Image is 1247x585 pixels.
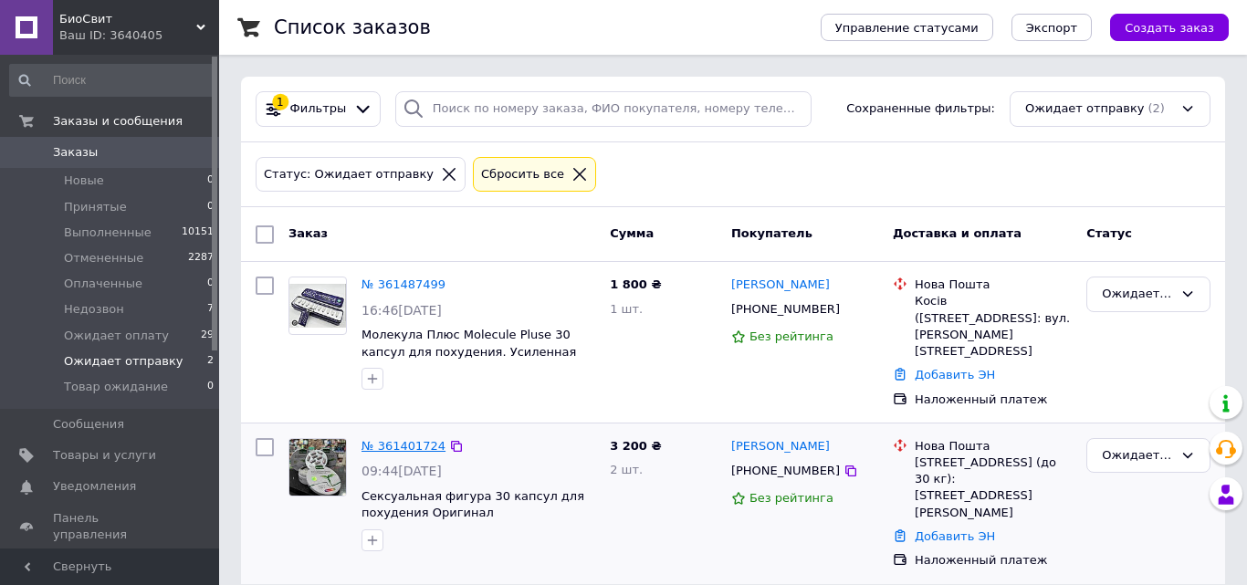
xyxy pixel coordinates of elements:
[362,464,442,478] span: 09:44[DATE]
[64,172,104,189] span: Новые
[362,277,445,291] a: № 361487499
[915,277,1072,293] div: Нова Пошта
[915,529,995,543] a: Добавить ЭН
[53,447,156,464] span: Товары и услуги
[915,438,1072,454] div: Нова Пошта
[201,328,214,344] span: 29
[64,353,183,370] span: Ожидает отправку
[207,276,214,292] span: 0
[728,459,844,483] div: [PHONE_NUMBER]
[610,463,643,476] span: 2 шт.
[59,27,219,44] div: Ваш ID: 3640405
[1102,285,1173,304] div: Ожидает отправку
[749,491,833,505] span: Без рейтинга
[915,368,995,381] a: Добавить ЭН
[1025,100,1145,118] span: Ожидает отправку
[1110,14,1229,41] button: Создать заказ
[64,225,152,241] span: Выполненные
[289,439,346,496] img: Фото товару
[188,250,214,266] span: 2287
[207,199,214,215] span: 0
[59,11,196,27] span: БиоСвит
[731,226,812,240] span: Покупатель
[477,165,568,184] div: Сбросить все
[53,416,124,433] span: Сообщения
[893,226,1022,240] span: Доставка и оплата
[288,438,347,496] a: Фото товару
[395,91,812,127] input: Поиск по номеру заказа, ФИО покупателя, номеру телефона, Email, номеру накладной
[749,329,833,343] span: Без рейтинга
[362,303,442,318] span: 16:46[DATE]
[260,165,437,184] div: Статус: Ожидает отправку
[610,277,661,291] span: 1 800 ₴
[1102,446,1173,465] div: Ожидает отправку
[915,392,1072,408] div: Наложенный платеж
[610,302,643,316] span: 1 шт.
[821,14,993,41] button: Управление статусами
[728,298,844,321] div: [PHONE_NUMBER]
[272,94,288,110] div: 1
[915,293,1072,360] div: Косів ([STREET_ADDRESS]: вул. [PERSON_NAME][STREET_ADDRESS]
[1148,101,1165,115] span: (2)
[207,379,214,395] span: 0
[362,489,584,520] a: Сексуальная фигура 30 капсул для похудения Оригинал
[362,328,576,359] a: Молекула Плюс Molecule Pluse 30 капсул для похудения. Усиленная
[64,379,168,395] span: Товар ожидание
[53,113,183,130] span: Заказы и сообщения
[288,226,328,240] span: Заказ
[207,172,214,189] span: 0
[53,144,98,161] span: Заказы
[274,16,431,38] h1: Список заказов
[53,478,136,495] span: Уведомления
[288,277,347,335] a: Фото товару
[731,277,830,294] a: [PERSON_NAME]
[610,439,661,453] span: 3 200 ₴
[207,353,214,370] span: 2
[289,284,346,328] img: Фото товару
[846,100,995,118] span: Сохраненные фильтры:
[64,199,127,215] span: Принятые
[207,301,214,318] span: 7
[1011,14,1092,41] button: Экспорт
[182,225,214,241] span: 10151
[64,301,124,318] span: Недозвон
[64,250,143,266] span: Отмененные
[362,439,445,453] a: № 361401724
[1026,21,1077,35] span: Экспорт
[835,21,979,35] span: Управление статусами
[1125,21,1214,35] span: Создать заказ
[915,454,1072,521] div: [STREET_ADDRESS] (до 30 кг): [STREET_ADDRESS][PERSON_NAME]
[290,100,347,118] span: Фильтры
[1086,226,1132,240] span: Статус
[53,510,169,543] span: Панель управления
[915,552,1072,569] div: Наложенный платеж
[610,226,654,240] span: Сумма
[1092,20,1229,34] a: Создать заказ
[9,64,215,97] input: Поиск
[64,328,169,344] span: Ожидает оплату
[731,438,830,455] a: [PERSON_NAME]
[64,276,142,292] span: Оплаченные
